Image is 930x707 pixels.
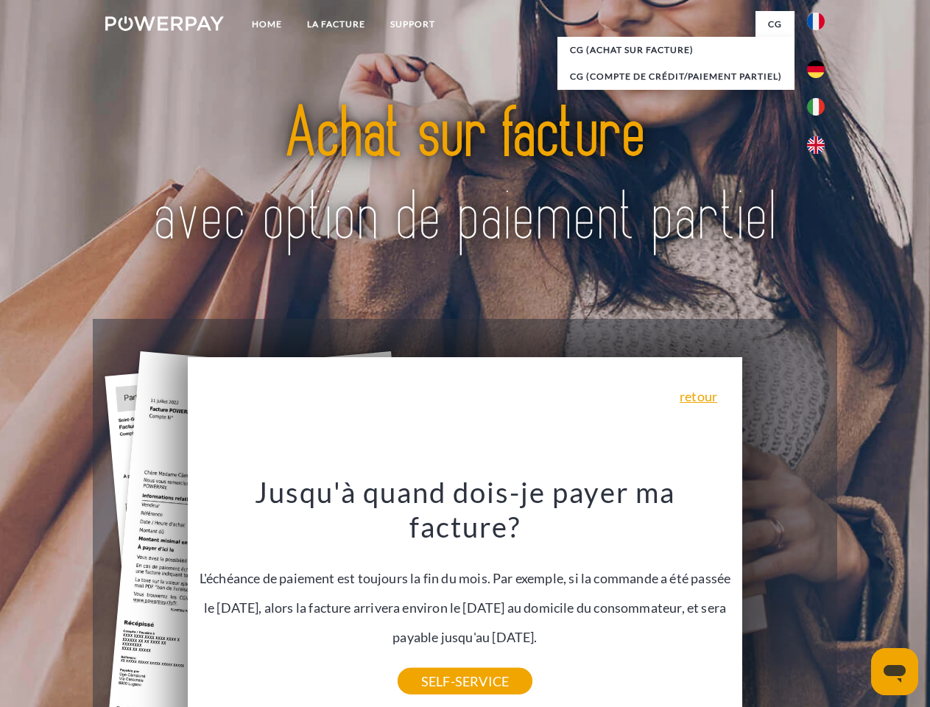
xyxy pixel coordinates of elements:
[105,16,224,31] img: logo-powerpay-white.svg
[557,37,795,63] a: CG (achat sur facture)
[807,136,825,154] img: en
[807,98,825,116] img: it
[141,71,789,282] img: title-powerpay_fr.svg
[807,13,825,30] img: fr
[378,11,448,38] a: Support
[807,60,825,78] img: de
[755,11,795,38] a: CG
[871,648,918,695] iframe: Bouton de lancement de la fenêtre de messagerie
[295,11,378,38] a: LA FACTURE
[398,668,532,694] a: SELF-SERVICE
[197,474,734,545] h3: Jusqu'à quand dois-je payer ma facture?
[197,474,734,681] div: L'échéance de paiement est toujours la fin du mois. Par exemple, si la commande a été passée le [...
[557,63,795,90] a: CG (Compte de crédit/paiement partiel)
[680,390,717,403] a: retour
[239,11,295,38] a: Home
